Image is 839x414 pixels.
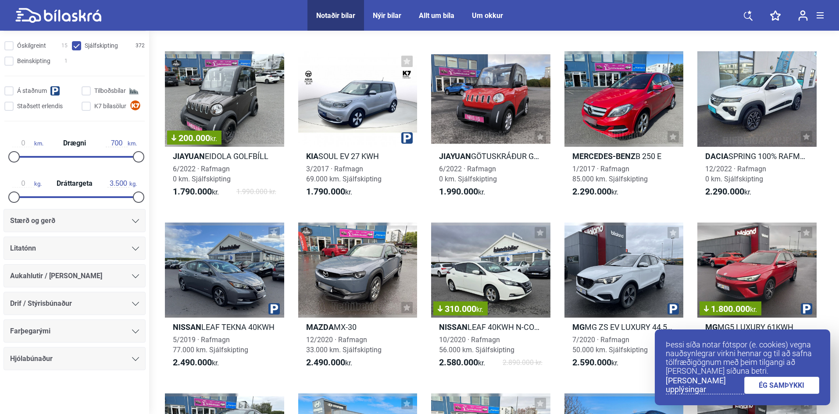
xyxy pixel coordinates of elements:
b: 2.490.000 [306,357,345,368]
span: 10/2020 · Rafmagn 56.000 km. Sjálfskipting [439,336,514,354]
span: K7 bílasölur [94,102,126,111]
b: Mazda [306,322,334,332]
span: 1/2017 · Rafmagn 85.000 km. Sjálfskipting [572,165,648,183]
span: kr. [572,187,618,197]
span: kr. [439,187,485,197]
span: kg. [107,180,137,188]
b: 1.790.000 [306,186,345,197]
span: kr. [173,357,219,368]
h2: MX-30 [298,322,418,332]
a: 200.000kr.JIAYUANEIDOLA GOLFBÍLL6/2022 · Rafmagn0 km. Sjálfskipting1.790.000kr.1.990.000 kr. [165,51,284,205]
span: Á staðnum [17,86,47,96]
span: Drægni [61,140,88,147]
span: 1.800.000 [704,304,757,313]
img: parking.png [401,132,413,144]
a: ÉG SAMÞYKKI [744,377,820,394]
a: 310.000kr.NissanLEAF 40KWH N-CONNECTA10/2020 · Rafmagn56.000 km. Sjálfskipting2.580.000kr.2.890.0... [431,223,550,376]
a: Allt um bíla [419,11,454,20]
a: KiaSOUL EV 27 KWH3/2017 · Rafmagn69.000 km. Sjálfskipting1.790.000kr. [298,51,418,205]
span: 310.000 [438,304,483,313]
span: Stærð og gerð [10,215,55,227]
h2: MG5 LUXURY 61KWH [697,322,817,332]
a: Um okkur [472,11,503,20]
span: 1 [64,57,68,66]
span: kr. [439,357,485,368]
span: 15 [61,41,68,50]
a: MazdaMX-3012/2020 · Rafmagn33.000 km. Sjálfskipting2.490.000kr. [298,223,418,376]
b: 1.790.000 [173,186,212,197]
span: 12/2020 · Rafmagn 33.000 km. Sjálfskipting [306,336,382,354]
b: JIAYUAN [173,152,205,161]
a: JIAYUANGÖTUSKRÁÐUR GOLFBÍLL EIDOLA LZ EV6/2022 · Rafmagn0 km. Sjálfskipting1.990.000kr. [431,51,550,205]
b: Nissan [439,322,468,332]
b: JIAYUAN [439,152,471,161]
a: Mercedes-BenzB 250 E1/2017 · Rafmagn85.000 km. Sjálfskipting2.290.000kr. [564,51,684,205]
span: Hjólabúnaður [10,353,53,365]
span: 7/2020 · Rafmagn 50.000 km. Sjálfskipting [572,336,648,354]
b: Mercedes-Benz [572,152,635,161]
span: 200.000 [171,134,217,142]
img: user-login.svg [798,10,808,21]
b: 2.490.000 [173,357,212,368]
a: Nýir bílar [373,11,401,20]
span: 3/2017 · Rafmagn 69.000 km. Sjálfskipting [306,165,382,183]
span: 6/2022 · Rafmagn 0 km. Sjálfskipting [439,165,497,183]
h2: LEAF TEKNA 40KWH [165,322,284,332]
img: parking.png [668,303,679,315]
span: kr. [476,305,483,314]
span: km. [106,139,137,147]
h2: MG ZS EV LUXURY 44,5KWH [564,322,684,332]
p: Þessi síða notar fótspor (e. cookies) vegna nauðsynlegrar virkni hennar og til að safna tölfræðig... [666,340,819,375]
b: 2.290.000 [705,186,744,197]
b: Mg [705,322,718,332]
a: 1.800.000kr.MgMG5 LUXURY 61KWH5/2022 · Rafmagn29.000 km. Sjálfskipting2.690.000kr.4.490.000 kr. [697,223,817,376]
a: Notaðir bílar [316,11,355,20]
a: NissanLEAF TEKNA 40KWH5/2019 · Rafmagn77.000 km. Sjálfskipting2.490.000kr. [165,223,284,376]
h2: SOUL EV 27 KWH [298,151,418,161]
b: Nissan [173,322,201,332]
span: 1.990.000 kr. [236,187,276,197]
h2: LEAF 40KWH N-CONNECTA [431,322,550,332]
img: parking.png [268,303,280,315]
span: Drif / Stýrisbúnaður [10,297,72,310]
span: kr. [750,305,757,314]
span: Dráttargeta [54,180,95,187]
b: 2.290.000 [572,186,611,197]
span: Beinskipting [17,57,50,66]
a: [PERSON_NAME] upplýsingar [666,376,744,394]
span: kr. [306,357,352,368]
b: Mg [572,322,585,332]
a: MgMG ZS EV LUXURY 44,5KWH7/2020 · Rafmagn50.000 km. Sjálfskipting2.590.000kr. [564,223,684,376]
span: Farþegarými [10,325,50,337]
span: 6/2022 · Rafmagn 0 km. Sjálfskipting [173,165,231,183]
b: Dacia [705,152,728,161]
h2: GÖTUSKRÁÐUR GOLFBÍLL EIDOLA LZ EV [431,151,550,161]
b: Kia [306,152,318,161]
span: Sjálfskipting [85,41,118,50]
span: kr. [306,187,352,197]
span: kr. [572,357,618,368]
span: Staðsett erlendis [17,102,63,111]
span: Óskilgreint [17,41,46,50]
span: kr. [210,134,217,143]
h2: B 250 E [564,151,684,161]
span: 2.890.000 kr. [503,357,543,368]
span: 5/2019 · Rafmagn 77.000 km. Sjálfskipting [173,336,248,354]
span: kr. [173,187,219,197]
span: 372 [136,41,145,50]
b: 2.580.000 [439,357,478,368]
b: 2.590.000 [572,357,611,368]
span: km. [12,139,43,147]
span: Tilboðsbílar [94,86,126,96]
span: Litatónn [10,242,36,255]
img: parking.png [801,303,812,315]
span: kr. [705,187,751,197]
span: kg. [12,180,42,188]
h2: EIDOLA GOLFBÍLL [165,151,284,161]
span: Aukahlutir / [PERSON_NAME] [10,270,102,282]
h2: SPRING 100% RAFMAGN 230 KM DRÆGNI [697,151,817,161]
